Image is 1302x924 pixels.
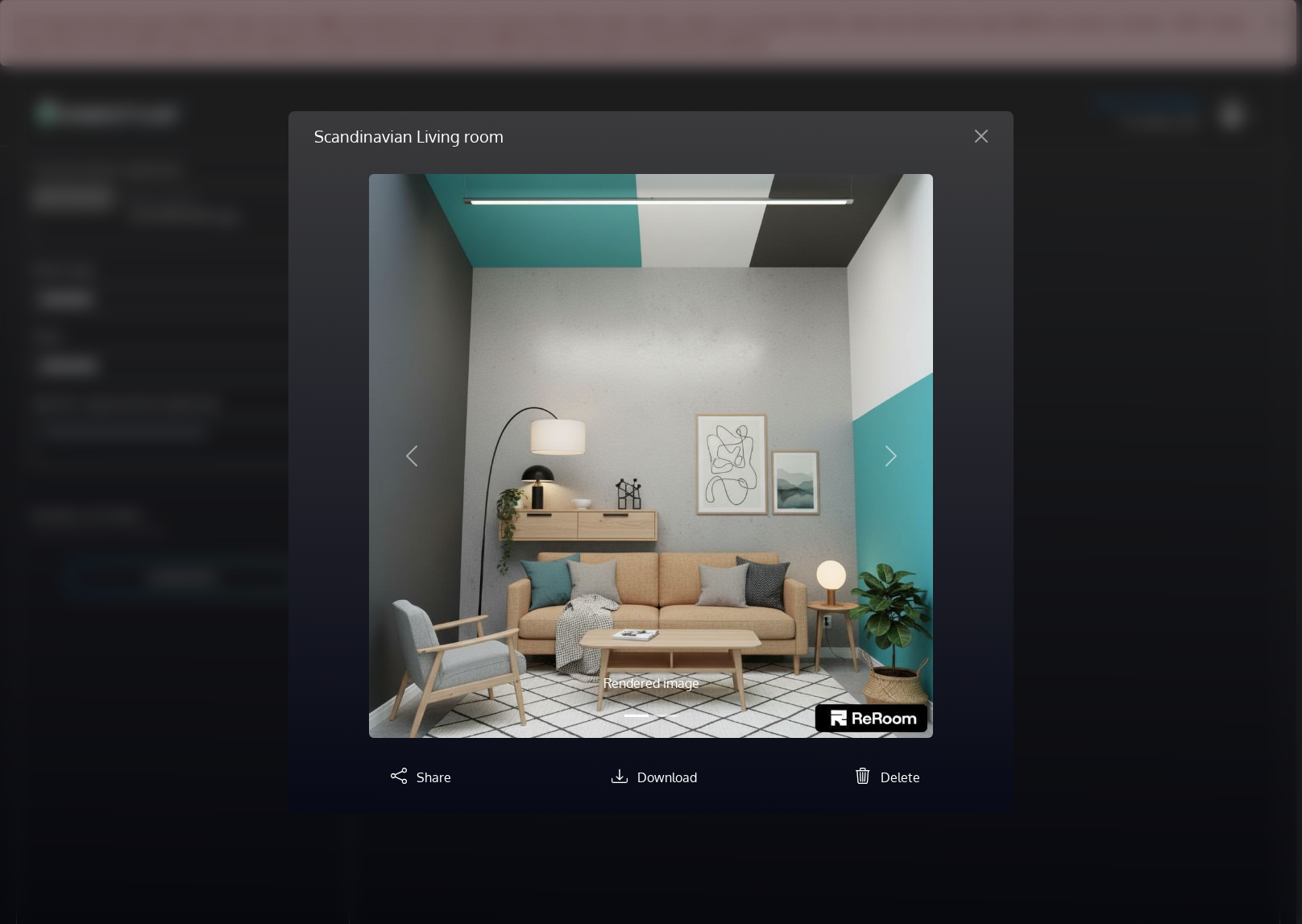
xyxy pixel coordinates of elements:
[314,124,503,148] h5: Scandinavian Living room
[454,673,848,693] p: Rendered image
[653,706,678,725] button: Slide 2
[848,764,920,788] button: Delete
[637,769,697,785] span: Download
[417,769,451,785] span: Share
[962,123,1001,149] button: Close
[605,769,697,785] a: Download
[624,706,649,725] button: Slide 1
[384,769,451,785] a: Share
[881,769,920,785] span: Delete
[369,174,933,738] img: homestyler-20251007-1-pruun1.jpg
